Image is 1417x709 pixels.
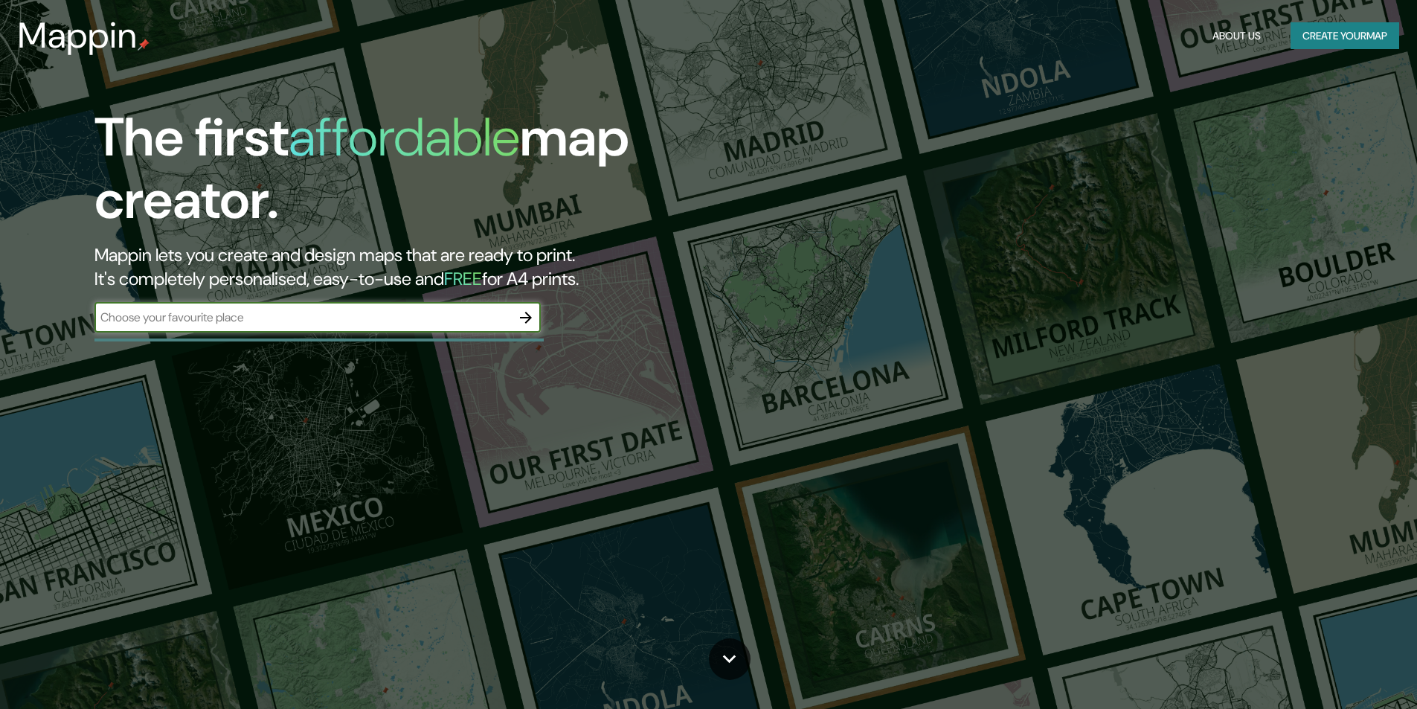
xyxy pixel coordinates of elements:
h5: FREE [444,267,482,290]
input: Choose your favourite place [94,309,511,326]
button: About Us [1206,22,1267,50]
h3: Mappin [18,15,138,57]
img: mappin-pin [138,39,150,51]
h1: The first map creator. [94,106,803,243]
h1: affordable [289,103,520,172]
button: Create yourmap [1291,22,1399,50]
h2: Mappin lets you create and design maps that are ready to print. It's completely personalised, eas... [94,243,803,291]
